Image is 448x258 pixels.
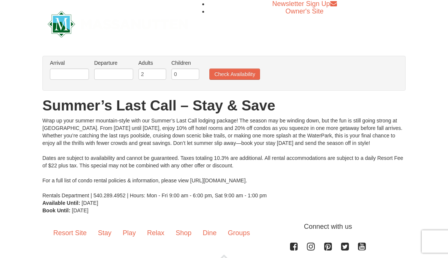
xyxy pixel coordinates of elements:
[170,222,197,245] a: Shop
[42,98,406,113] h1: Summer’s Last Call – Stay & Save
[117,222,141,245] a: Play
[209,69,260,80] button: Check Availability
[92,222,117,245] a: Stay
[171,59,199,67] label: Children
[72,207,89,213] span: [DATE]
[42,207,71,213] strong: Book Until:
[48,11,188,37] img: Massanutten Resort Logo
[141,222,170,245] a: Relax
[94,59,133,67] label: Departure
[50,59,89,67] label: Arrival
[138,59,166,67] label: Adults
[48,222,92,245] a: Resort Site
[222,222,256,245] a: Groups
[82,200,98,206] span: [DATE]
[197,222,222,245] a: Dine
[42,200,80,206] strong: Available Until:
[286,7,323,15] a: Owner's Site
[42,117,406,199] div: Wrap up your summer mountain-style with our Summer’s Last Call lodging package! The season may be...
[48,14,188,32] a: Massanutten Resort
